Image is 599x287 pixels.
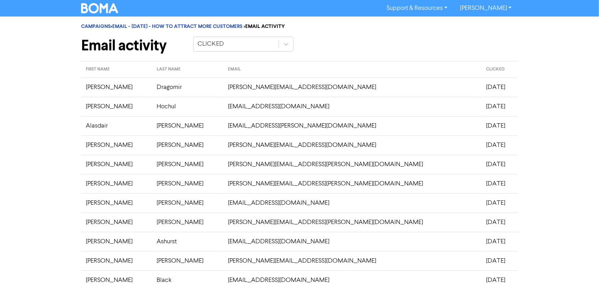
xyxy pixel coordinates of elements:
[380,2,454,15] a: Support & Resources
[482,193,518,213] td: [DATE]
[482,251,518,270] td: [DATE]
[152,135,224,155] td: [PERSON_NAME]
[81,135,152,155] td: [PERSON_NAME]
[223,135,482,155] td: [PERSON_NAME][EMAIL_ADDRESS][DOMAIN_NAME]
[482,174,518,193] td: [DATE]
[482,155,518,174] td: [DATE]
[152,78,224,97] td: Dragomir
[482,213,518,232] td: [DATE]
[81,174,152,193] td: [PERSON_NAME]
[81,61,152,78] th: FIRST NAME
[152,193,224,213] td: [PERSON_NAME]
[482,97,518,116] td: [DATE]
[482,232,518,251] td: [DATE]
[482,135,518,155] td: [DATE]
[152,61,224,78] th: LAST NAME
[81,251,152,270] td: [PERSON_NAME]
[81,37,181,55] h1: Email activity
[223,174,482,193] td: [PERSON_NAME][EMAIL_ADDRESS][PERSON_NAME][DOMAIN_NAME]
[81,78,152,97] td: [PERSON_NAME]
[152,174,224,193] td: [PERSON_NAME]
[223,97,482,116] td: [EMAIL_ADDRESS][DOMAIN_NAME]
[482,61,518,78] th: CLICKED
[81,23,518,30] div: > > EMAIL ACTIVITY
[482,116,518,135] td: [DATE]
[152,232,224,251] td: Ashurst
[81,155,152,174] td: [PERSON_NAME]
[81,116,152,135] td: Alasdair
[81,3,118,13] img: BOMA Logo
[112,23,242,30] a: EMAIL - [DATE] - HOW TO ATTRACT MORE CUSTOMERS
[223,78,482,97] td: [PERSON_NAME][EMAIL_ADDRESS][DOMAIN_NAME]
[152,251,224,270] td: [PERSON_NAME]
[223,232,482,251] td: [EMAIL_ADDRESS][DOMAIN_NAME]
[560,249,599,287] iframe: Chat Widget
[152,213,224,232] td: [PERSON_NAME]
[152,155,224,174] td: [PERSON_NAME]
[198,39,224,49] div: CLICKED
[223,116,482,135] td: [EMAIL_ADDRESS][PERSON_NAME][DOMAIN_NAME]
[81,97,152,116] td: [PERSON_NAME]
[152,116,224,135] td: [PERSON_NAME]
[81,232,152,251] td: [PERSON_NAME]
[81,23,111,30] a: CAMPAIGNS
[482,78,518,97] td: [DATE]
[81,193,152,213] td: [PERSON_NAME]
[223,251,482,270] td: [PERSON_NAME][EMAIL_ADDRESS][DOMAIN_NAME]
[152,97,224,116] td: Hochul
[81,213,152,232] td: [PERSON_NAME]
[454,2,518,15] a: [PERSON_NAME]
[223,155,482,174] td: [PERSON_NAME][EMAIL_ADDRESS][PERSON_NAME][DOMAIN_NAME]
[223,213,482,232] td: [PERSON_NAME][EMAIL_ADDRESS][PERSON_NAME][DOMAIN_NAME]
[223,193,482,213] td: [EMAIL_ADDRESS][DOMAIN_NAME]
[223,61,482,78] th: EMAIL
